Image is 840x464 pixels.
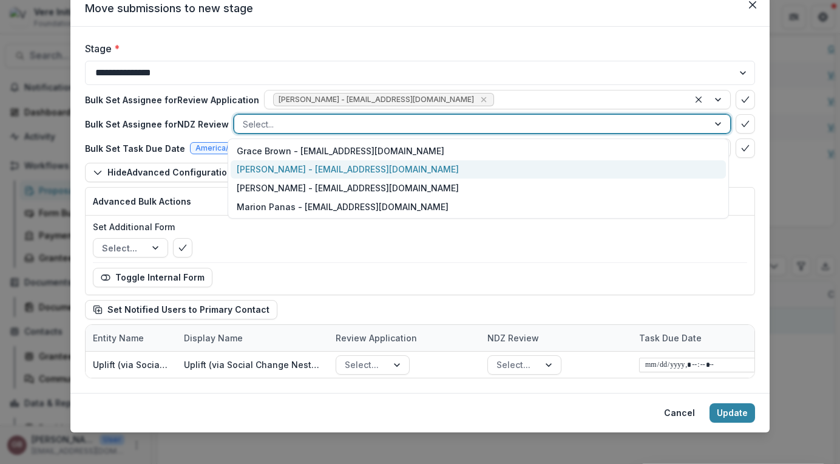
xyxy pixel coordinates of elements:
div: Entity Name [86,325,177,351]
div: Uplift (via Social Change Nest) [93,358,169,371]
span: [PERSON_NAME] - [EMAIL_ADDRESS][DOMAIN_NAME] [279,95,474,104]
div: Display Name [177,325,328,351]
div: Review Application [328,332,424,344]
div: Clear selected options [691,92,706,107]
div: Entity Name [86,332,151,344]
button: bulk-confirm-option [736,114,755,134]
div: Review Application [328,325,480,351]
div: NDZ Review [480,325,632,351]
button: Set Notified Users to Primary Contact [85,300,277,319]
label: Stage [85,41,748,56]
p: Bulk Set Assignee for Review Application [85,94,259,106]
p: Bulk Set Task Due Date [85,142,185,155]
div: [PERSON_NAME] - [EMAIL_ADDRESS][DOMAIN_NAME] [231,179,726,197]
div: NDZ Review [480,332,546,344]
div: Task Due Date [632,332,709,344]
div: Grace Brown - [EMAIL_ADDRESS][DOMAIN_NAME] [231,142,726,160]
button: bulk-confirm-option [173,238,192,258]
button: HideAdvanced Configuration [85,163,240,182]
button: Update [710,403,755,423]
button: Toggle Internal Form [93,268,212,287]
div: Task Due Date [632,325,784,351]
div: Display Name [177,332,250,344]
div: Marion Panas - [EMAIL_ADDRESS][DOMAIN_NAME] [231,197,726,216]
div: Remove Chelsea Hillard - chelsea@vere.org [478,94,490,106]
p: Advanced Bulk Actions [93,195,747,208]
button: bulk-confirm-option [736,138,755,158]
button: bulk-confirm-option [736,90,755,109]
p: Bulk Set Assignee for NDZ Review [85,118,229,131]
label: Set Additional Form [93,220,740,233]
div: [PERSON_NAME] - [EMAIL_ADDRESS][DOMAIN_NAME] [231,160,726,179]
span: America/New_York [195,144,265,152]
div: Uplift (via Social Change Nest) - 2025 - Renewal [184,358,321,371]
button: Cancel [657,403,702,423]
